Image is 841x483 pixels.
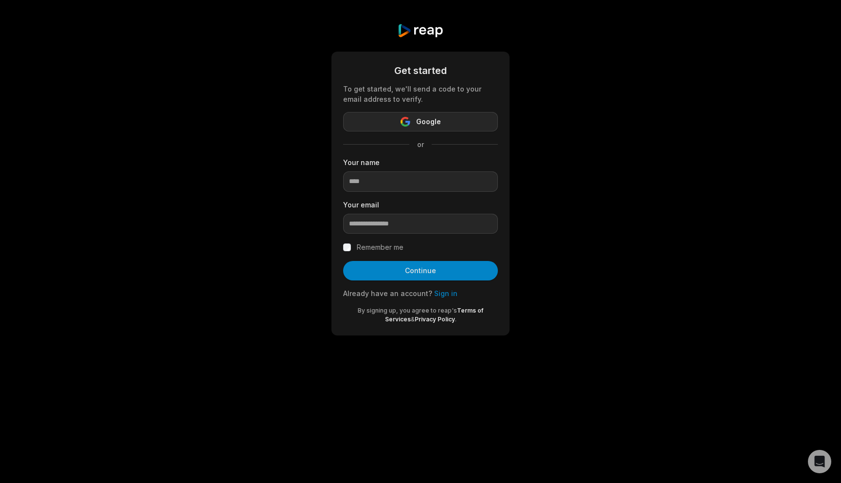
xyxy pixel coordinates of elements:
[409,139,432,149] span: or
[397,23,443,38] img: reap
[343,157,498,167] label: Your name
[343,261,498,280] button: Continue
[416,116,441,128] span: Google
[343,84,498,104] div: To get started, we'll send a code to your email address to verify.
[455,316,457,323] span: .
[434,289,457,297] a: Sign in
[411,316,415,323] span: &
[343,112,498,131] button: Google
[343,63,498,78] div: Get started
[358,307,457,314] span: By signing up, you agree to reap's
[343,200,498,210] label: Your email
[415,316,455,323] a: Privacy Policy
[808,450,831,473] div: Open Intercom Messenger
[357,241,403,253] label: Remember me
[343,289,432,297] span: Already have an account?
